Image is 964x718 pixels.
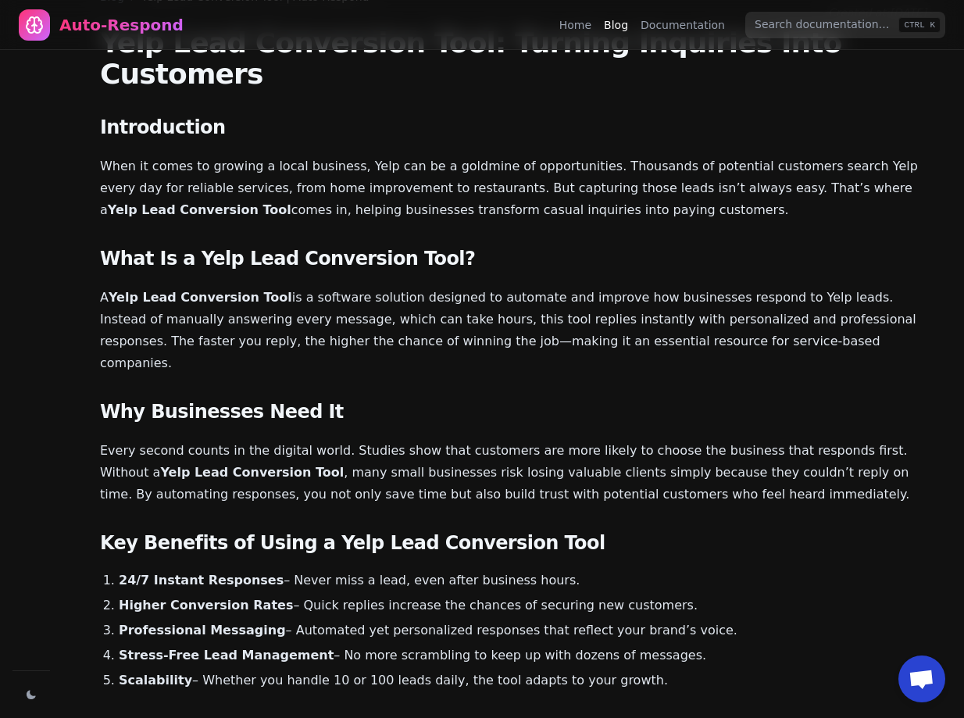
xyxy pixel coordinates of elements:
strong: Scalability [119,673,192,688]
h3: What Is a Yelp Lead Conversion Tool? [100,246,927,271]
a: Open chat [898,655,945,702]
p: When it comes to growing a local business, Yelp can be a goldmine of opportunities. Thousands of ... [100,155,927,221]
strong: Professional Messaging [119,623,286,638]
strong: Stress-Free Lead Management [119,648,334,663]
p: A is a software solution designed to automate and improve how businesses respond to Yelp leads. I... [100,287,927,374]
a: Documentation [641,17,725,33]
strong: Higher Conversion Rates [119,598,293,613]
li: – Automated yet personalized responses that reflect your brand’s voice. [119,621,927,640]
strong: Yelp Lead Conversion Tool [109,290,292,305]
strong: Yelp Lead Conversion Tool [160,465,344,480]
h3: Key Benefits of Using a Yelp Lead Conversion Tool [100,530,927,555]
li: – Whether you handle 10 or 100 leads daily, the tool adapts to your growth. [119,671,927,690]
li: – No more scrambling to keep up with dozens of messages. [119,646,927,665]
input: Search documentation… [745,12,945,38]
button: Change theme [20,684,42,705]
a: Home [559,17,591,33]
li: – Quick replies increase the chances of securing new customers. [119,596,927,615]
p: Every second counts in the digital world. Studies show that customers are more likely to choose t... [100,440,927,505]
a: Home page [19,9,184,41]
h3: Introduction [100,115,927,140]
li: – Never miss a lead, even after business hours. [119,571,927,590]
a: Blog [604,17,628,33]
strong: 24/7 Instant Responses [119,573,284,588]
h1: Yelp Lead Conversion Tool: Turning Inquiries Into Customers [100,27,927,90]
div: Auto-Respond [59,14,184,36]
strong: Yelp Lead Conversion Tool [108,202,291,217]
h3: Why Businesses Need It [100,399,927,424]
